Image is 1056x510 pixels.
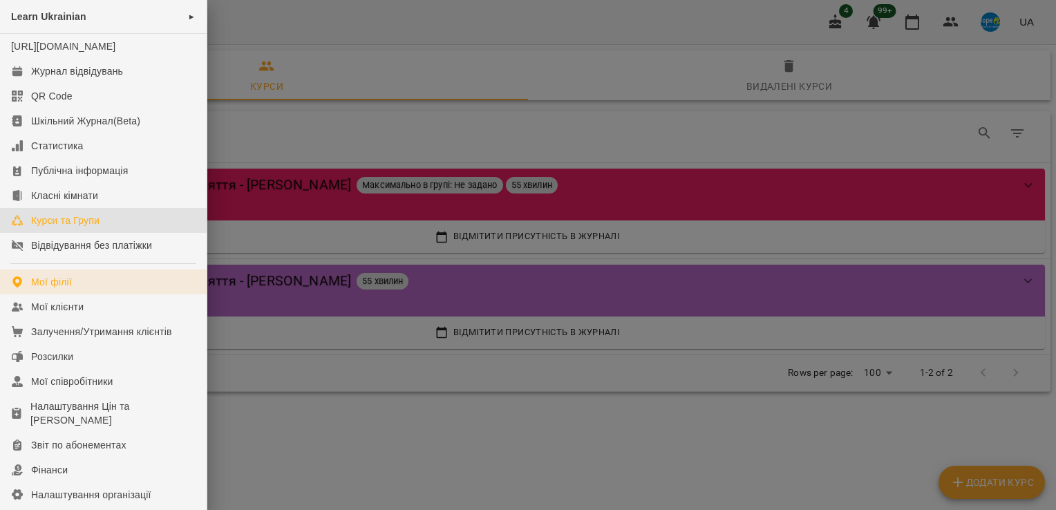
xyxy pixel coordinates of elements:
div: Курси та Групи [31,214,100,227]
div: Публічна інформація [31,164,128,178]
div: Звіт по абонементах [31,438,126,452]
div: Мої співробітники [31,375,113,388]
a: [URL][DOMAIN_NAME] [11,41,115,52]
div: Налаштування Цін та [PERSON_NAME] [30,399,196,427]
div: Залучення/Утримання клієнтів [31,325,172,339]
div: Шкільний Журнал(Beta) [31,114,140,128]
div: Журнал відвідувань [31,64,123,78]
div: Налаштування організації [31,488,151,502]
div: Фінанси [31,463,68,477]
div: Класні кімнати [31,189,98,202]
div: Статистика [31,139,84,153]
div: QR Code [31,89,73,103]
div: Відвідування без платіжки [31,238,152,252]
span: Learn Ukrainian [11,11,86,22]
div: Мої філії [31,275,72,289]
div: Розсилки [31,350,73,363]
span: ► [188,11,196,22]
div: Мої клієнти [31,300,84,314]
